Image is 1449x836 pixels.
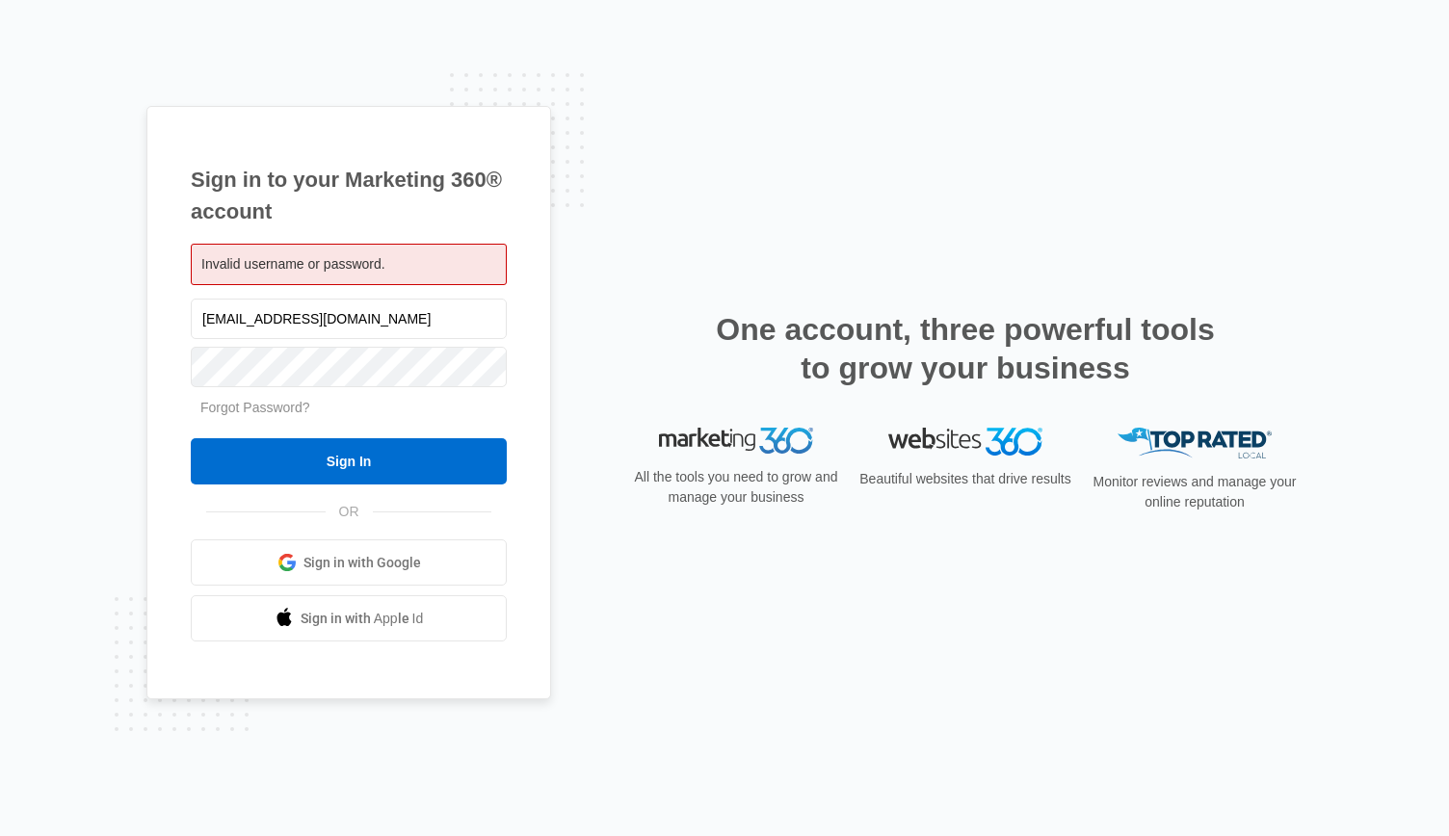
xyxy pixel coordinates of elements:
p: All the tools you need to grow and manage your business [628,467,844,508]
p: Monitor reviews and manage your online reputation [1087,472,1303,512]
a: Forgot Password? [200,400,310,415]
a: Sign in with Apple Id [191,595,507,641]
h1: Sign in to your Marketing 360® account [191,164,507,227]
span: Invalid username or password. [201,256,385,272]
a: Sign in with Google [191,539,507,586]
input: Email [191,299,507,339]
img: Top Rated Local [1118,428,1272,459]
img: Marketing 360 [659,428,813,455]
span: Sign in with Apple Id [301,609,424,629]
p: Beautiful websites that drive results [857,469,1073,489]
h2: One account, three powerful tools to grow your business [710,310,1221,387]
input: Sign In [191,438,507,484]
img: Websites 360 [888,428,1042,456]
span: Sign in with Google [303,553,421,573]
span: OR [326,502,373,522]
